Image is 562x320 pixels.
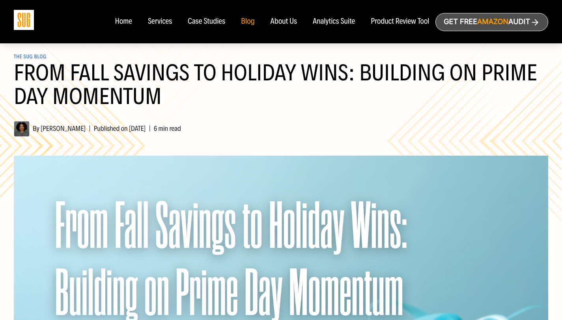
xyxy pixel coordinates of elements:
[477,18,508,26] span: Amazon
[14,124,181,133] span: By [PERSON_NAME] Published on [DATE] 6 min read
[241,17,255,26] a: Blog
[14,61,548,118] h1: From Fall Savings to Holiday Wins: Building on Prime Day Momentum
[435,13,548,31] a: Get freeAmazonAudit
[188,17,225,26] a: Case Studies
[14,54,47,60] a: The SUG Blog
[313,17,355,26] a: Analytics Suite
[14,10,34,30] img: Sug
[115,17,132,26] a: Home
[86,124,93,133] span: |
[146,124,153,133] span: |
[271,17,297,26] a: About Us
[148,17,172,26] a: Services
[14,121,30,137] img: Hanna Tekle
[371,17,429,26] a: Product Review Tool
